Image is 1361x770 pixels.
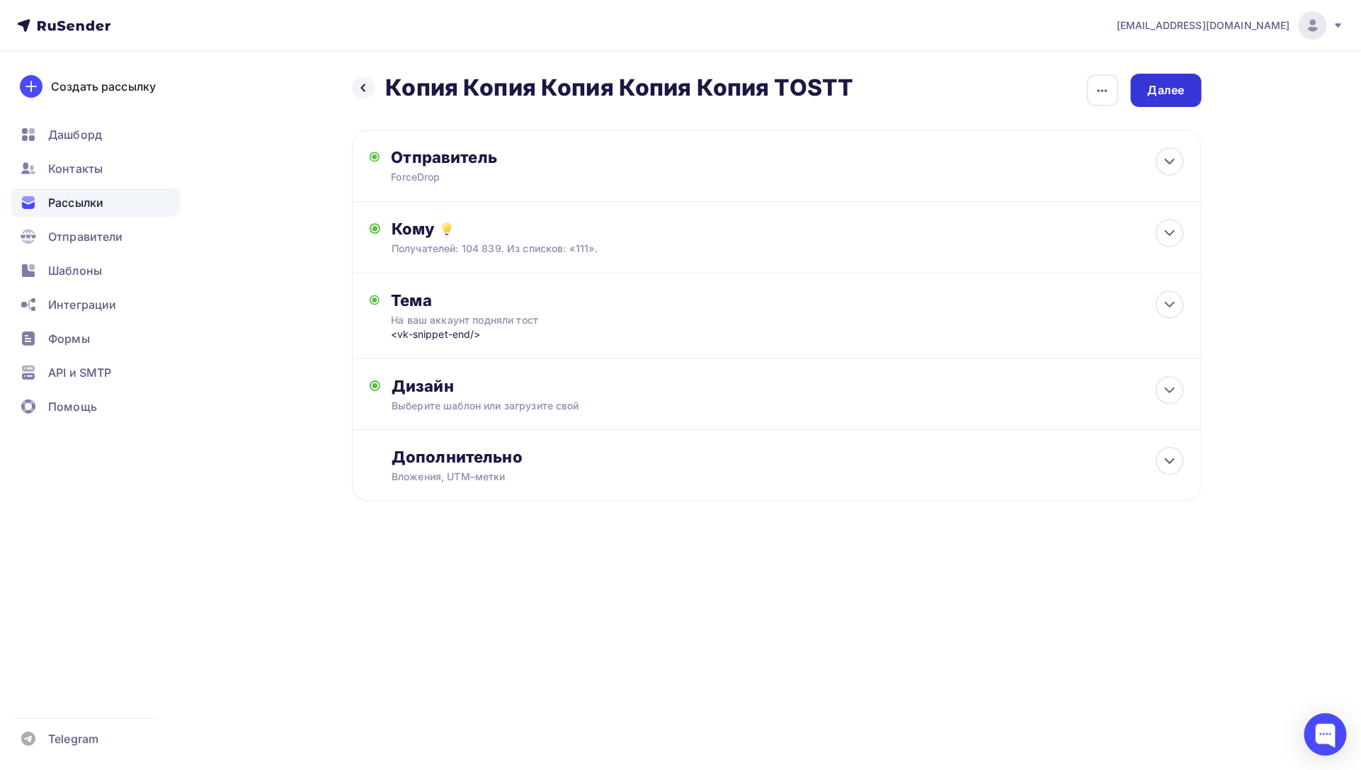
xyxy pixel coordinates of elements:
a: Формы [11,324,180,353]
a: Отправители [11,222,180,251]
span: [EMAIL_ADDRESS][DOMAIN_NAME] [1117,18,1290,33]
div: Получателей: 104 839. Из списков: «111». [392,242,1105,256]
a: [EMAIL_ADDRESS][DOMAIN_NAME] [1117,11,1344,40]
div: Дополнительно [392,447,1183,467]
div: Отправитель [391,147,697,167]
h2: Копия Копия Копия Копия Копия TOSTT [386,74,854,102]
div: Вложения, UTM–метки [392,470,1105,484]
div: Далее [1148,82,1185,98]
span: Шаблоны [48,262,102,279]
span: API и SMTP [48,364,111,381]
div: На ваш аккаунт подняли тост [391,313,643,327]
span: Отправители [48,228,123,245]
a: Шаблоны [11,256,180,285]
div: ForceDrop [391,170,667,184]
div: Тема [391,290,671,310]
div: Выберите шаблон или загрузите свой [392,399,1105,413]
div: <vk-snippet-end/> [391,327,671,341]
div: Создать рассылку [51,78,156,95]
span: Telegram [48,730,98,747]
a: Контакты [11,154,180,183]
span: Интеграции [48,296,116,313]
span: Формы [48,330,90,347]
span: Помощь [48,398,97,415]
div: Дизайн [392,376,1183,396]
span: Рассылки [48,194,103,211]
a: Рассылки [11,188,180,217]
div: Кому [392,219,1183,239]
span: Контакты [48,160,103,177]
span: Дашборд [48,126,102,143]
a: Дашборд [11,120,180,149]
